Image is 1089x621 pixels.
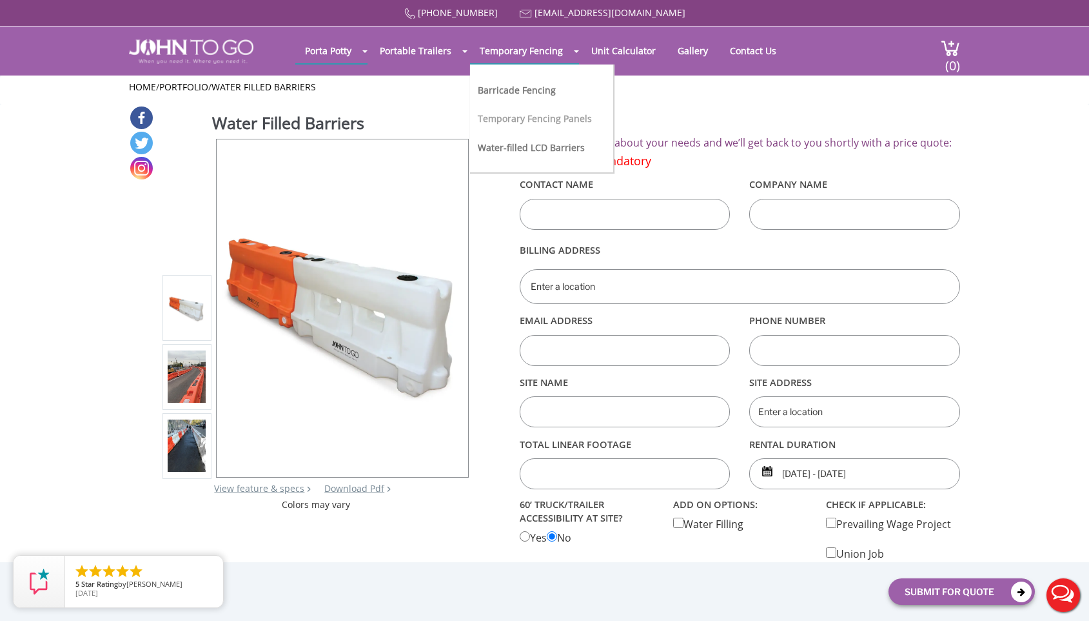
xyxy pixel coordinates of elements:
img: Product [217,199,469,417]
label: Site Address [749,371,960,393]
a: Temporary Fencing [470,38,573,63]
li:  [101,564,117,579]
span: 5 [75,579,79,589]
h1: Water Filled Barriers [212,112,470,137]
label: Phone Number [749,310,960,332]
input: Enter a location [520,269,960,304]
img: Product [168,420,206,473]
span: (0) [945,46,960,74]
label: Billing Address [520,235,960,266]
label: check if applicable: [826,495,960,514]
input: Start date | End date [749,458,960,489]
a: Facebook [130,107,153,129]
a: Water Filled Barriers [211,81,316,93]
img: right arrow icon [307,486,311,492]
label: Site Name [520,371,731,393]
img: Review Rating [26,569,52,595]
img: Product [168,291,206,324]
button: Live Chat [1037,569,1089,621]
span: Star Rating [81,579,118,589]
li:  [74,564,90,579]
li:  [115,564,130,579]
a: Download Pdf [324,482,384,494]
label: Contact Name [520,174,731,196]
span: [PERSON_NAME] [126,579,182,589]
li:  [88,564,103,579]
img: Mail [520,10,532,18]
button: Submit For Quote [888,578,1035,605]
label: Company Name [749,174,960,196]
label: Total linear footage [520,433,731,455]
h4: All Fields are mandatory [520,155,960,168]
a: Home [129,81,156,93]
a: Contact Us [720,38,786,63]
a: Portable Trailers [370,38,461,63]
span: by [75,580,213,589]
a: View feature & specs [214,482,304,494]
li:  [128,564,144,579]
div: Yes No Yes No [510,495,663,609]
div: Prevailing Wage Project Union Job Tax Exempt/No Tax [816,495,970,591]
img: chevron.png [387,486,391,492]
img: Product [168,351,206,403]
span: [DATE] [75,588,98,598]
a: Unit Calculator [582,38,665,63]
a: Portfolio [159,81,208,93]
a: Twitter [130,132,153,154]
a: [PHONE_NUMBER] [418,6,498,19]
a: Porta Potty [295,38,361,63]
input: Enter a location [749,396,960,427]
a: Gallery [668,38,718,63]
label: 25’ from where driver can park? [520,558,654,591]
img: cart a [941,39,960,57]
label: 60’ TRUCK/TRAILER ACCESSIBILITY AT SITE? [520,495,654,527]
a: Instagram [130,157,153,179]
div: Colors may vary [162,498,470,511]
label: Email Address [520,310,731,332]
img: JOHN to go [129,39,253,64]
div: Water Filling [663,495,817,532]
img: Call [404,8,415,19]
label: add on options: [673,495,807,514]
ul: / / [129,81,960,94]
label: rental duration [749,433,960,455]
h2: Please tell us more about your needs and we’ll get back to you shortly with a price quote: [520,137,960,149]
a: [EMAIL_ADDRESS][DOMAIN_NAME] [535,6,685,19]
